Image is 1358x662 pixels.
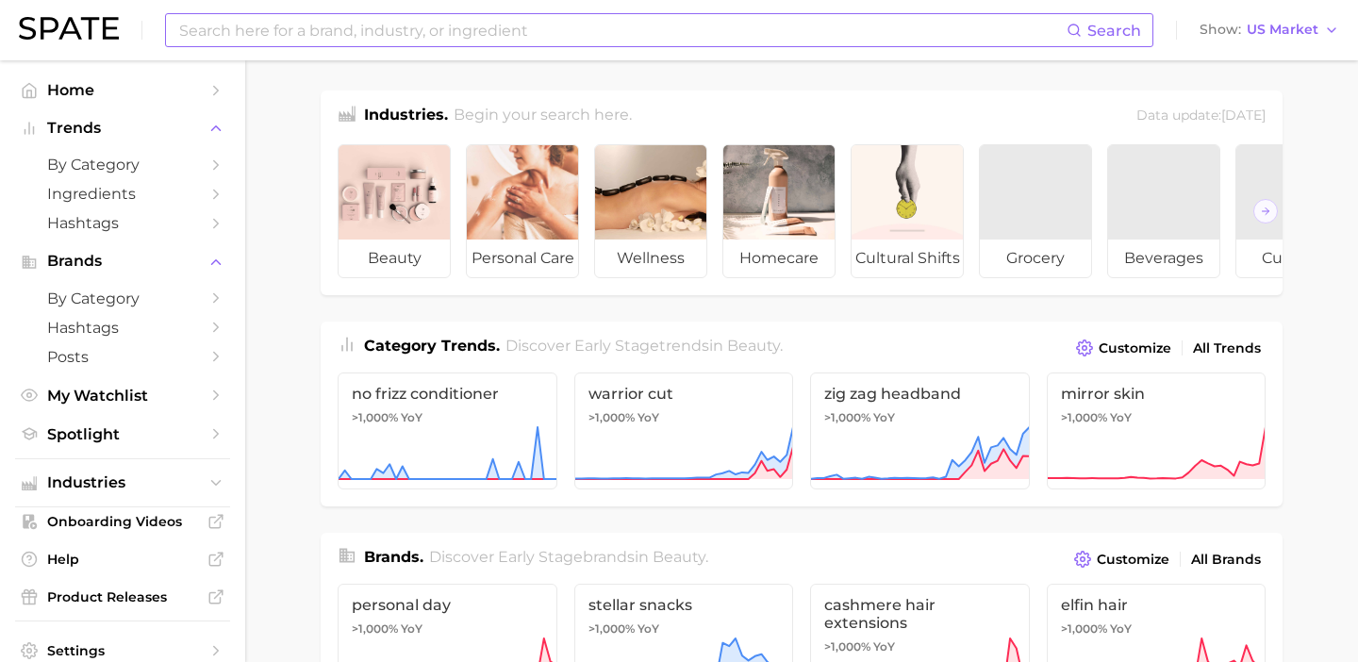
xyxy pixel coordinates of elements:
a: Product Releases [15,583,230,611]
span: YoY [1110,410,1132,425]
a: Posts [15,342,230,372]
h2: Begin your search here. [454,104,632,129]
span: by Category [47,290,198,307]
span: Customize [1097,552,1169,568]
span: Hashtags [47,319,198,337]
button: Industries [15,469,230,497]
span: warrior cut [588,385,780,403]
a: zig zag headband>1,000% YoY [810,372,1030,489]
span: Hashtags [47,214,198,232]
input: Search here for a brand, industry, or ingredient [177,14,1067,46]
span: homecare [723,240,835,277]
a: wellness [594,144,707,278]
img: SPATE [19,17,119,40]
span: Industries [47,474,198,491]
span: Brands . [364,548,423,566]
span: >1,000% [352,410,398,424]
span: Customize [1099,340,1171,356]
span: >1,000% [824,410,870,424]
span: Ingredients [47,185,198,203]
span: wellness [595,240,706,277]
button: Scroll Right [1253,199,1278,223]
span: >1,000% [1061,410,1107,424]
a: warrior cut>1,000% YoY [574,372,794,489]
a: Home [15,75,230,105]
button: Brands [15,247,230,275]
span: mirror skin [1061,385,1252,403]
a: personal care [466,144,579,278]
span: beauty [727,337,780,355]
button: Trends [15,114,230,142]
span: Spotlight [47,425,198,443]
span: by Category [47,156,198,174]
span: YoY [873,410,895,425]
span: zig zag headband [824,385,1016,403]
span: YoY [401,621,422,637]
span: Discover Early Stage trends in . [505,337,783,355]
button: ShowUS Market [1195,18,1344,42]
a: by Category [15,150,230,179]
a: homecare [722,144,836,278]
a: My Watchlist [15,381,230,410]
span: YoY [638,410,659,425]
a: beauty [338,144,451,278]
span: Discover Early Stage brands in . [429,548,708,566]
span: US Market [1247,25,1318,35]
span: Product Releases [47,588,198,605]
a: grocery [979,144,1092,278]
span: Onboarding Videos [47,513,198,530]
a: All Trends [1188,336,1266,361]
span: Trends [47,120,198,137]
span: no frizz conditioner [352,385,543,403]
h1: Industries. [364,104,448,129]
span: YoY [873,639,895,654]
span: stellar snacks [588,596,780,614]
span: >1,000% [824,639,870,654]
span: beauty [653,548,705,566]
span: cultural shifts [852,240,963,277]
a: All Brands [1186,547,1266,572]
span: beverages [1108,240,1219,277]
span: beauty [339,240,450,277]
a: Hashtags [15,208,230,238]
span: YoY [1110,621,1132,637]
a: culinary [1235,144,1349,278]
span: Category Trends . [364,337,500,355]
a: Help [15,545,230,573]
span: Home [47,81,198,99]
a: beverages [1107,144,1220,278]
a: Onboarding Videos [15,507,230,536]
a: Hashtags [15,313,230,342]
span: Brands [47,253,198,270]
span: cashmere hair extensions [824,596,1016,632]
a: Ingredients [15,179,230,208]
span: YoY [638,621,659,637]
span: My Watchlist [47,387,198,405]
span: Search [1087,22,1141,40]
span: Settings [47,642,198,659]
span: >1,000% [588,621,635,636]
span: grocery [980,240,1091,277]
span: All Brands [1191,552,1261,568]
button: Customize [1071,335,1176,361]
span: Posts [47,348,198,366]
a: no frizz conditioner>1,000% YoY [338,372,557,489]
span: personal day [352,596,543,614]
a: by Category [15,284,230,313]
span: All Trends [1193,340,1261,356]
span: Help [47,551,198,568]
span: >1,000% [588,410,635,424]
a: mirror skin>1,000% YoY [1047,372,1267,489]
button: Customize [1069,546,1174,572]
span: YoY [401,410,422,425]
span: culinary [1236,240,1348,277]
span: personal care [467,240,578,277]
span: >1,000% [352,621,398,636]
div: Data update: [DATE] [1136,104,1266,129]
span: >1,000% [1061,621,1107,636]
a: cultural shifts [851,144,964,278]
span: Show [1200,25,1241,35]
span: elfin hair [1061,596,1252,614]
a: Spotlight [15,420,230,449]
